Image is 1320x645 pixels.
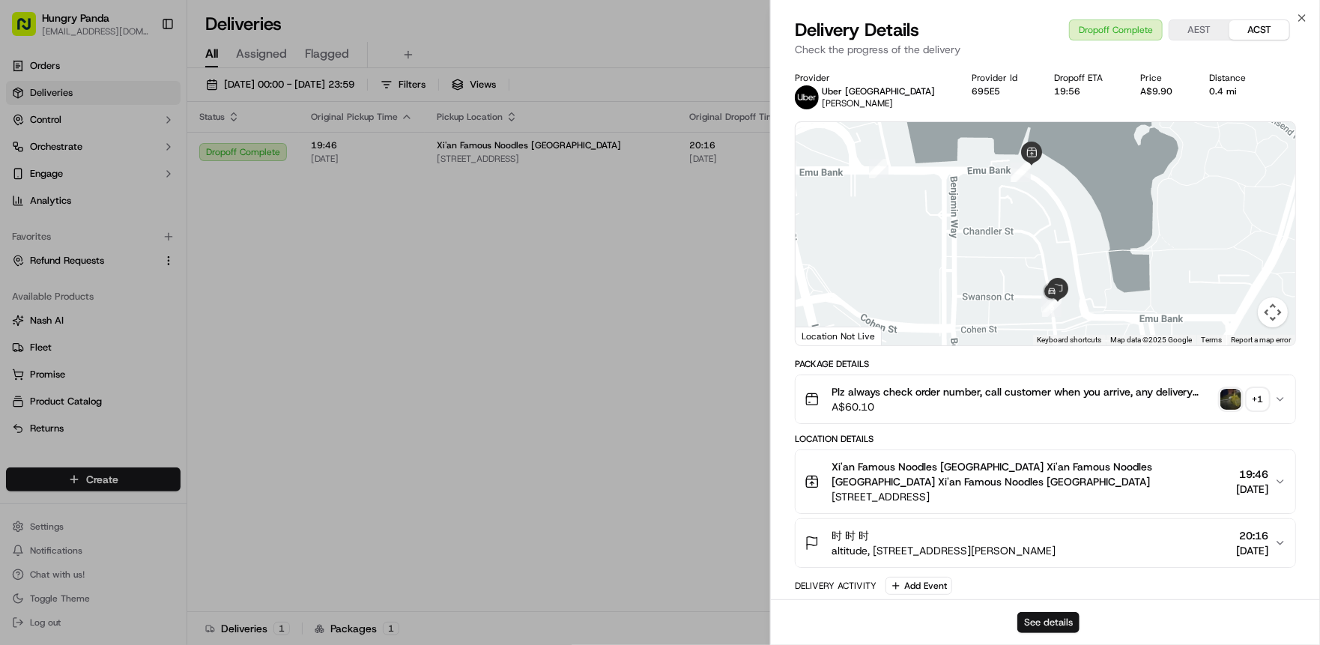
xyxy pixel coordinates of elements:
button: ACST [1229,20,1289,40]
span: 20:16 [1236,528,1268,543]
div: Package Details [795,358,1296,370]
img: 8016278978528_b943e370aa5ada12b00a_72.png [31,143,58,170]
span: [PERSON_NAME] [822,97,893,109]
div: 4 [1011,163,1030,182]
a: Powered byPylon [106,371,181,383]
span: altitude, [STREET_ADDRESS][PERSON_NAME] [832,543,1056,558]
img: 1736555255976-a54dd68f-1ca7-489b-9aae-adbdc363a1c4 [15,143,42,170]
img: uber-new-logo.jpeg [795,85,819,109]
button: See details [1017,612,1080,633]
div: Location Details [795,433,1296,445]
button: Start new chat [255,148,273,166]
button: 695E5 [972,85,1000,97]
button: See all [232,192,273,210]
div: We're available if you need us! [67,158,206,170]
div: Distance [1209,72,1259,84]
img: Google [799,326,849,345]
a: Terms (opens in new tab) [1201,336,1222,344]
div: Provider [795,72,948,84]
div: 19:56 [1055,85,1116,97]
span: Pylon [149,372,181,383]
div: Provider Id [972,72,1030,84]
div: A$9.90 [1140,85,1185,97]
a: Open this area in Google Maps (opens a new window) [799,326,849,345]
div: 2 [869,159,888,178]
div: Price [1140,72,1185,84]
button: AEST [1169,20,1229,40]
div: 6 [1042,297,1062,317]
div: Start new chat [67,143,246,158]
div: Dropoff ETA [1055,72,1116,84]
span: Delivery Details [795,18,919,42]
button: Keyboard shortcuts [1037,335,1101,345]
div: Location Not Live [796,327,882,345]
span: • [49,232,55,244]
div: 📗 [15,336,27,348]
div: 0.4 mi [1209,85,1259,97]
div: 💻 [127,336,139,348]
span: [PERSON_NAME] [46,273,121,285]
span: API Documentation [142,335,240,350]
a: 💻API Documentation [121,329,246,356]
div: Delivery Activity [795,580,877,592]
span: [DATE] [1236,482,1268,497]
img: Asif Zaman Khan [15,258,39,282]
span: [STREET_ADDRESS] [832,489,1230,504]
img: 1736555255976-a54dd68f-1ca7-489b-9aae-adbdc363a1c4 [30,273,42,285]
a: 📗Knowledge Base [9,329,121,356]
button: Plz always check order number, call customer when you arrive, any delivery issues, Contact WhatsA... [796,375,1295,423]
div: Past conversations [15,195,100,207]
span: [DATE] [58,232,88,244]
span: 时 时 时 [832,528,869,543]
img: Nash [15,15,45,45]
input: Got a question? Start typing here... [39,97,270,112]
span: • [124,273,130,285]
span: 19:46 [1236,467,1268,482]
button: 时 时 时altitude, [STREET_ADDRESS][PERSON_NAME]20:16[DATE] [796,519,1295,567]
img: photo_proof_of_pickup image [1220,389,1241,410]
span: [DATE] [1236,543,1268,558]
p: Uber [GEOGRAPHIC_DATA] [822,85,935,97]
a: Report a map error [1231,336,1291,344]
button: Add Event [885,577,952,595]
span: Plz always check order number, call customer when you arrive, any delivery issues, Contact WhatsA... [832,384,1214,399]
span: Knowledge Base [30,335,115,350]
button: Xi'an Famous Noodles [GEOGRAPHIC_DATA] Xi'an Famous Noodles [GEOGRAPHIC_DATA] Xi'an Famous Noodle... [796,450,1295,513]
button: photo_proof_of_pickup image+1 [1220,389,1268,410]
span: [DATE] [133,273,163,285]
span: A$60.10 [832,399,1214,414]
span: Map data ©2025 Google [1110,336,1192,344]
p: Check the progress of the delivery [795,42,1296,57]
button: Map camera controls [1258,297,1288,327]
span: Xi'an Famous Noodles [GEOGRAPHIC_DATA] Xi'an Famous Noodles [GEOGRAPHIC_DATA] Xi'an Famous Noodle... [832,459,1230,489]
div: + 1 [1247,389,1268,410]
p: Welcome 👋 [15,60,273,84]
